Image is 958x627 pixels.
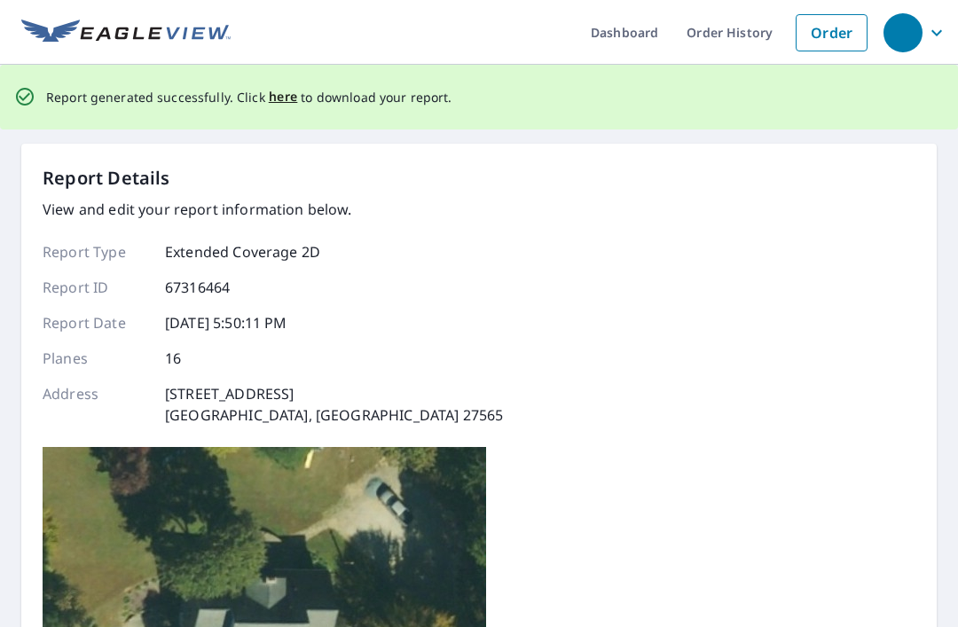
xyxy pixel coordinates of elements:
[46,86,452,108] p: Report generated successfully. Click to download your report.
[165,383,503,426] p: [STREET_ADDRESS] [GEOGRAPHIC_DATA], [GEOGRAPHIC_DATA] 27565
[165,312,287,333] p: [DATE] 5:50:11 PM
[796,14,868,51] a: Order
[269,86,298,108] button: here
[165,348,181,369] p: 16
[43,199,503,220] p: View and edit your report information below.
[43,383,149,426] p: Address
[43,312,149,333] p: Report Date
[165,241,320,263] p: Extended Coverage 2D
[21,20,231,46] img: EV Logo
[43,241,149,263] p: Report Type
[43,165,170,192] p: Report Details
[43,348,149,369] p: Planes
[165,277,230,298] p: 67316464
[43,277,149,298] p: Report ID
